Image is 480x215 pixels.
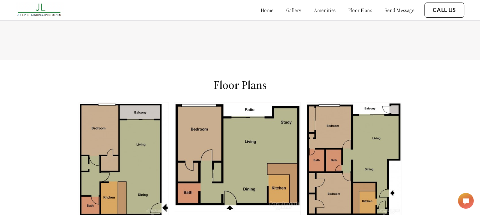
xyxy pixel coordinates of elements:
[424,3,464,18] button: Call Us
[214,78,267,92] h1: Floor Plans
[174,102,301,211] img: example
[314,7,336,13] a: amenities
[16,2,63,19] img: josephs_landing_logo.png
[261,7,274,13] a: home
[286,7,301,13] a: gallery
[433,7,456,14] a: Call Us
[385,7,414,13] a: send message
[348,7,372,13] a: floor plans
